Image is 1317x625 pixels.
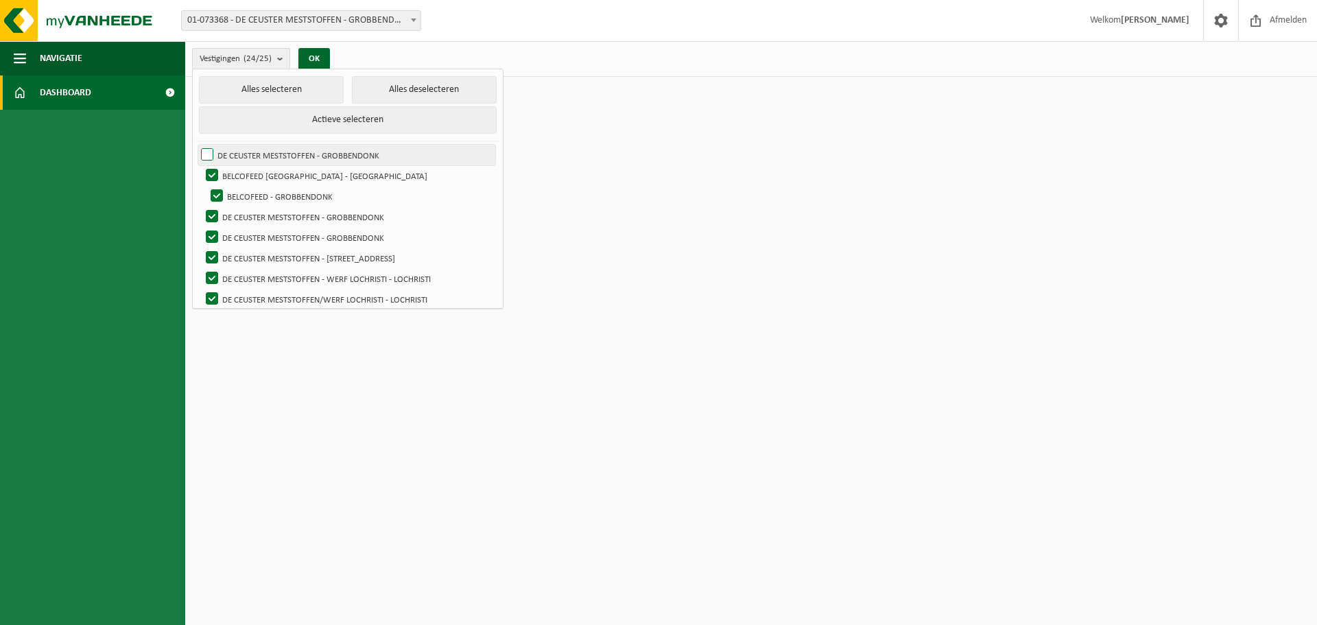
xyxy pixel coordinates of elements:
button: Actieve selecteren [199,106,496,134]
span: Dashboard [40,75,91,110]
label: DE CEUSTER MESTSTOFFEN - [STREET_ADDRESS] [203,248,495,268]
label: DE CEUSTER MESTSTOFFEN/WERF LOCHRISTI - LOCHRISTI [203,289,495,309]
label: DE CEUSTER MESTSTOFFEN - GROBBENDONK [203,207,495,227]
span: Vestigingen [200,49,272,69]
label: DE CEUSTER MESTSTOFFEN - WERF LOCHRISTI - LOCHRISTI [203,268,495,289]
button: Alles selecteren [199,76,344,104]
span: 01-073368 - DE CEUSTER MESTSTOFFEN - GROBBENDONK [182,11,420,30]
label: DE CEUSTER MESTSTOFFEN - GROBBENDONK [203,227,495,248]
label: BELCOFEED [GEOGRAPHIC_DATA] - [GEOGRAPHIC_DATA] [203,165,495,186]
span: 01-073368 - DE CEUSTER MESTSTOFFEN - GROBBENDONK [181,10,421,31]
label: BELCOFEED - GROBBENDONK [208,186,495,207]
label: DE CEUSTER MESTSTOFFEN - GROBBENDONK [198,145,495,165]
count: (24/25) [244,54,272,63]
button: Alles deselecteren [352,76,497,104]
button: OK [298,48,330,70]
span: Navigatie [40,41,82,75]
strong: [PERSON_NAME] [1121,15,1189,25]
button: Vestigingen(24/25) [192,48,290,69]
